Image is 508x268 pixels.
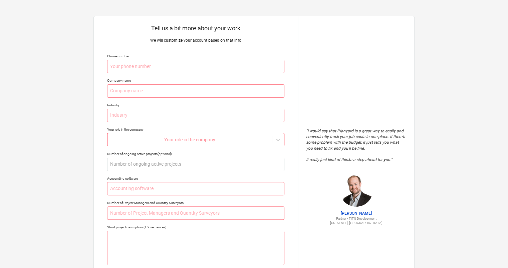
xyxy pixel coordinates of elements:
[107,182,284,195] input: Accounting software
[475,236,508,268] iframe: Chat Widget
[107,38,284,43] p: We will customize your account based on that info
[107,201,284,205] div: Number of Project Managers and Quantity Surveyors
[107,158,284,171] input: Number of ongoing active projects
[107,84,284,98] input: Company name
[107,54,284,58] div: Phone number
[107,109,284,122] input: Industry
[339,173,373,207] img: Jordan Cohen
[107,206,284,220] input: Number of Project Managers and Quantity Surveyors
[306,216,406,221] p: Partner - TITN Development
[107,152,284,156] div: Number of ongoing active projects (optional)
[107,103,284,107] div: Industry
[306,211,406,216] p: [PERSON_NAME]
[306,221,406,225] p: [US_STATE], [GEOGRAPHIC_DATA]
[107,225,284,229] div: Short project description (1-2 sentences)
[107,78,284,83] div: Company name
[107,24,284,32] p: Tell us a bit more about your work
[107,127,284,132] div: Your role in the company
[107,60,284,73] input: Your phone number
[306,128,406,163] p: " I would say that Planyard is a great way to easily and conveniently track your job costs in one...
[107,176,284,181] div: Accounting software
